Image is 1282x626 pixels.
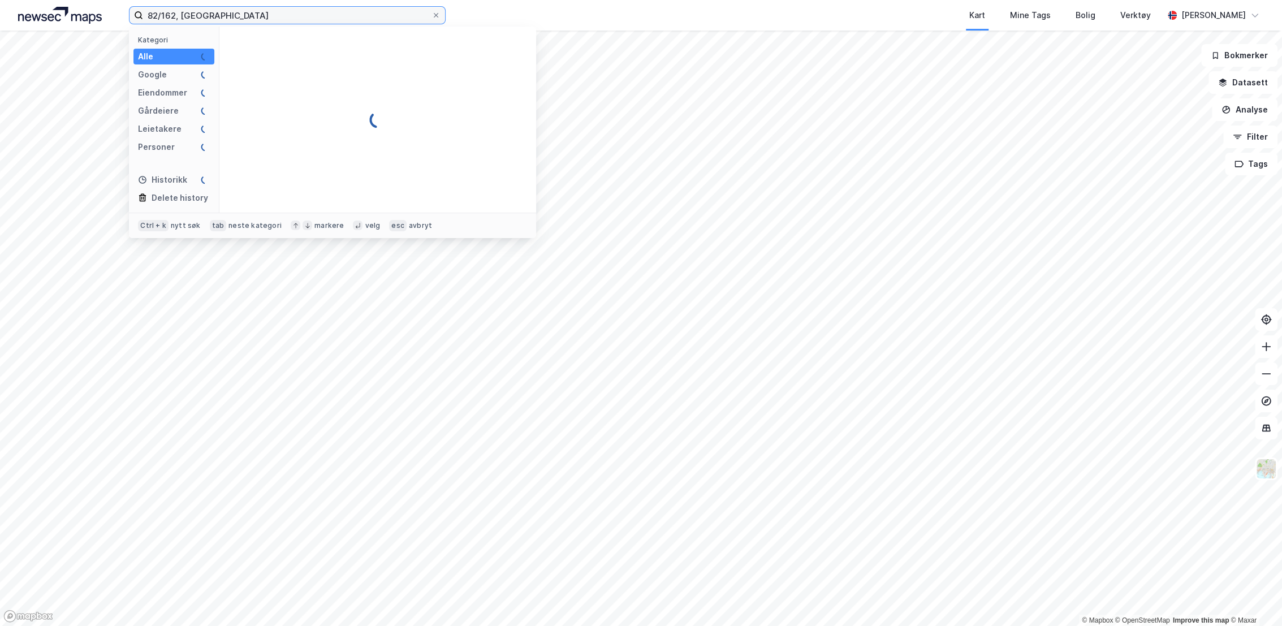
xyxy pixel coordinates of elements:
[201,52,210,61] img: spinner.a6d8c91a73a9ac5275cf975e30b51cfb.svg
[369,111,387,129] img: spinner.a6d8c91a73a9ac5275cf975e30b51cfb.svg
[143,7,431,24] input: Søk på adresse, matrikkel, gårdeiere, leietakere eller personer
[138,50,153,63] div: Alle
[1115,616,1170,624] a: OpenStreetMap
[1212,98,1277,121] button: Analyse
[1223,126,1277,148] button: Filter
[314,221,344,230] div: markere
[1225,572,1282,626] iframe: Chat Widget
[1120,8,1151,22] div: Verktøy
[210,220,227,231] div: tab
[201,124,210,133] img: spinner.a6d8c91a73a9ac5275cf975e30b51cfb.svg
[969,8,985,22] div: Kart
[138,220,169,231] div: Ctrl + k
[1181,8,1246,22] div: [PERSON_NAME]
[1255,458,1277,480] img: Z
[201,88,210,97] img: spinner.a6d8c91a73a9ac5275cf975e30b51cfb.svg
[138,104,179,118] div: Gårdeiere
[1010,8,1051,22] div: Mine Tags
[138,86,187,100] div: Eiendommer
[1201,44,1277,67] button: Bokmerker
[201,175,210,184] img: spinner.a6d8c91a73a9ac5275cf975e30b51cfb.svg
[138,122,182,136] div: Leietakere
[1225,153,1277,175] button: Tags
[138,68,167,81] div: Google
[201,106,210,115] img: spinner.a6d8c91a73a9ac5275cf975e30b51cfb.svg
[365,221,380,230] div: velg
[1208,71,1277,94] button: Datasett
[409,221,432,230] div: avbryt
[138,36,214,44] div: Kategori
[201,143,210,152] img: spinner.a6d8c91a73a9ac5275cf975e30b51cfb.svg
[171,221,201,230] div: nytt søk
[1076,8,1095,22] div: Bolig
[138,140,175,154] div: Personer
[1173,616,1229,624] a: Improve this map
[138,173,187,187] div: Historikk
[1082,616,1113,624] a: Mapbox
[152,191,208,205] div: Delete history
[1225,572,1282,626] div: Kontrollprogram for chat
[228,221,282,230] div: neste kategori
[389,220,407,231] div: esc
[3,610,53,623] a: Mapbox homepage
[18,7,102,24] img: logo.a4113a55bc3d86da70a041830d287a7e.svg
[201,70,210,79] img: spinner.a6d8c91a73a9ac5275cf975e30b51cfb.svg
